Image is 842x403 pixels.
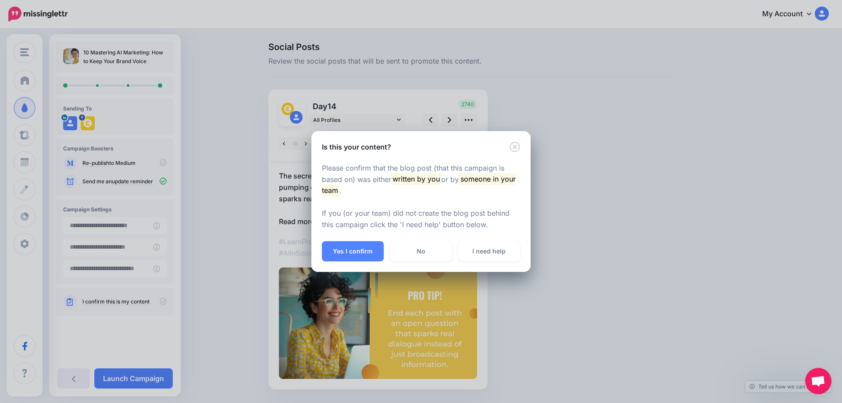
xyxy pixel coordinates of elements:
[458,241,520,261] a: I need help
[322,173,516,196] mark: someone in your team
[322,241,384,261] button: Yes I confirm
[391,173,441,185] mark: written by you
[322,142,391,152] h5: Is this your content?
[390,241,452,261] a: No
[322,163,520,231] p: Please confirm that the blog post (that this campaign is based on) was either or by . If you (or ...
[510,142,520,153] button: Close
